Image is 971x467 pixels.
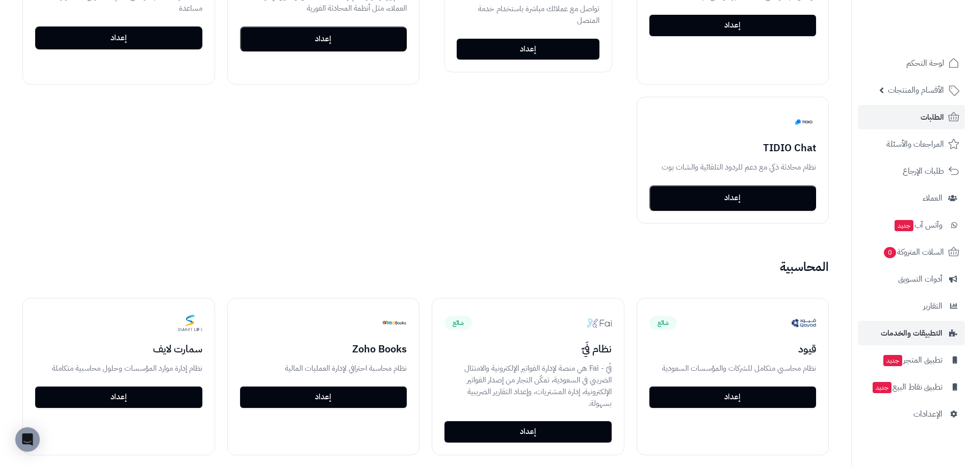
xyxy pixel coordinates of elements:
[858,321,965,345] a: التطبيقات والخدمات
[858,375,965,399] a: تطبيق نقاط البيعجديد
[240,387,407,408] a: إعداد
[883,355,902,366] span: جديد
[35,343,202,354] h3: سمارت لايف
[382,311,407,335] img: Zoho Books
[903,164,944,178] span: طلبات الإرجاع
[858,402,965,426] a: الإعدادات
[649,185,817,211] button: إعداد
[35,26,202,50] button: إعداد
[444,343,612,354] h3: نظام فَيّ
[895,220,913,231] span: جديد
[649,142,817,153] h3: TIDIO Chat
[886,137,944,151] span: المراجعات والأسئلة
[906,56,944,70] span: لوحة التحكم
[457,39,599,60] a: إعداد
[923,191,942,205] span: العملاء
[649,343,817,354] h3: قيود
[858,186,965,210] a: العملاء
[898,272,942,286] span: أدوات التسويق
[923,299,942,313] span: التقارير
[240,26,407,52] button: إعداد
[35,363,202,374] p: نظام إدارة موارد المؤسسات وحلول محاسبية متكاملة
[872,380,942,394] span: تطبيق نقاط البيع
[913,407,942,421] span: الإعدادات
[858,105,965,129] a: الطلبات
[858,132,965,156] a: المراجعات والأسئلة
[240,363,407,374] p: نظام محاسبة احترافي لإدارة العمليات المالية
[444,363,612,409] p: فَيّ - Fai هي منصة لإدارة الفواتير الإلكترونية والامتثال الضريبي في السعودية، تمكّن التجار من إصد...
[882,353,942,367] span: تطبيق المتجر
[444,316,472,330] span: شائع
[444,421,612,443] a: إعداد
[858,213,965,237] a: وآتس آبجديد
[457,3,599,26] p: تواصل مع عملائك مباشرة باستخدام خدمة المتصل
[15,427,40,452] div: Open Intercom Messenger
[35,387,202,408] a: إعداد
[888,83,944,97] span: الأقسام والمنتجات
[883,245,944,259] span: السلات المتروكة
[921,110,944,124] span: الطلبات
[10,260,841,273] h2: المحاسبية
[649,316,677,330] span: شائع
[881,326,942,340] span: التطبيقات والخدمات
[858,240,965,264] a: السلات المتروكة0
[649,387,817,408] a: إعداد
[858,348,965,372] a: تطبيق المتجرجديد
[649,15,817,36] a: إعداد
[240,343,407,354] h3: Zoho Books
[792,109,816,134] img: TIDIO Chat
[858,267,965,291] a: أدوات التسويق
[649,161,817,173] p: نظام محادثة ذكي مع دعم للردود التلقائية والشات بوت
[873,382,891,393] span: جديد
[858,294,965,318] a: التقارير
[894,218,942,232] span: وآتس آب
[649,363,817,374] p: نظام محاسبي متكامل للشركات والمؤسسات السعودية
[792,311,816,335] img: Qoyod
[587,311,612,335] img: fai
[858,159,965,183] a: طلبات الإرجاع
[858,51,965,75] a: لوحة التحكم
[178,311,202,335] img: Smart Life
[884,247,896,258] span: 0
